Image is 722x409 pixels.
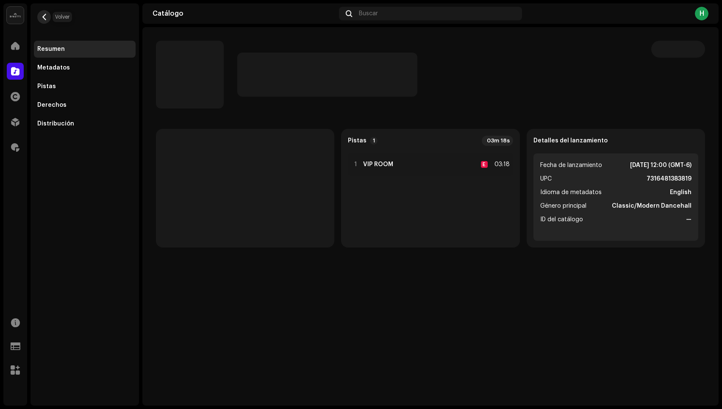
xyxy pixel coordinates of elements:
[37,46,65,53] div: Resumen
[37,83,56,90] div: Pistas
[647,174,691,184] strong: 7316481383819
[7,7,24,24] img: 02a7c2d3-3c89-4098-b12f-2ff2945c95ee
[359,10,378,17] span: Buscar
[34,78,136,95] re-m-nav-item: Pistas
[37,102,67,109] div: Derechos
[540,174,552,184] span: UPC
[540,160,602,170] span: Fecha de lanzamiento
[540,214,583,225] span: ID del catálogo
[153,10,336,17] div: Catálogo
[370,137,378,145] p-badge: 1
[491,159,510,170] div: 03:18
[540,187,602,198] span: Idioma de metadatos
[670,187,691,198] strong: English
[686,214,691,225] strong: —
[37,120,74,127] div: Distribución
[612,201,691,211] strong: Classic/Modern Dancehall
[34,59,136,76] re-m-nav-item: Metadatos
[481,161,488,168] div: E
[34,97,136,114] re-m-nav-item: Derechos
[533,137,608,144] strong: Detalles del lanzamiento
[695,7,708,20] div: H
[363,161,393,168] strong: VIP ROOM
[540,201,586,211] span: Género principal
[34,115,136,132] re-m-nav-item: Distribución
[348,137,367,144] strong: Pistas
[630,160,691,170] strong: [DATE] 12:00 (GMT-6)
[37,64,70,71] div: Metadatos
[482,136,513,146] div: 03m 18s
[34,41,136,58] re-m-nav-item: Resumen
